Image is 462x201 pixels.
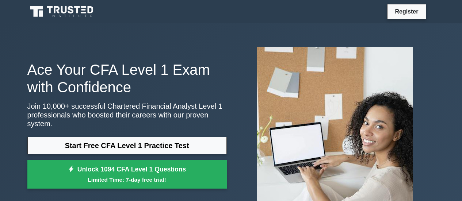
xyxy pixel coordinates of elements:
a: Start Free CFA Level 1 Practice Test [27,137,227,154]
small: Limited Time: 7-day free trial! [37,175,218,184]
a: Unlock 1094 CFA Level 1 QuestionsLimited Time: 7-day free trial! [27,160,227,189]
p: Join 10,000+ successful Chartered Financial Analyst Level 1 professionals who boosted their caree... [27,102,227,128]
h1: Ace Your CFA Level 1 Exam with Confidence [27,61,227,96]
a: Register [390,7,423,16]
